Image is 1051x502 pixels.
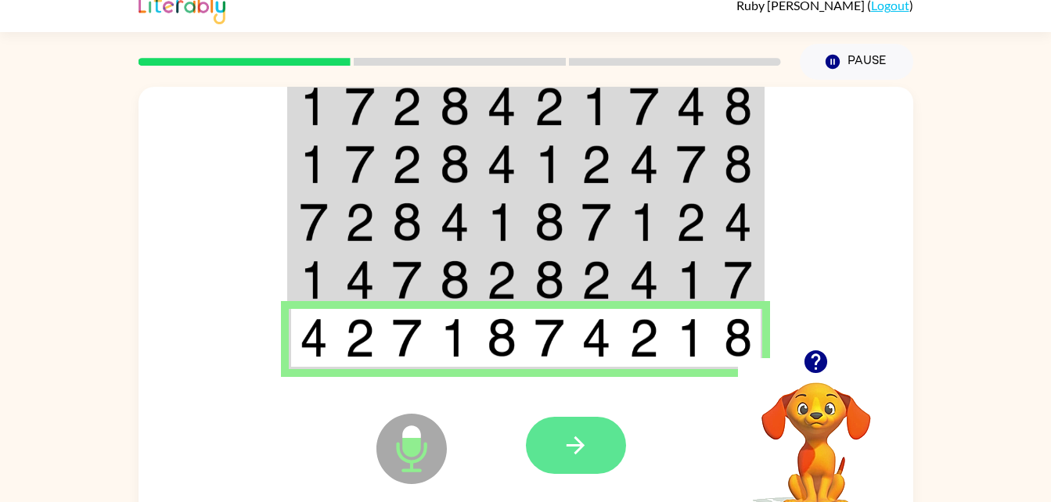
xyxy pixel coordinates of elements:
img: 8 [724,318,752,357]
img: 2 [345,203,375,242]
img: 4 [440,203,470,242]
img: 1 [300,260,328,299]
img: 2 [534,87,564,126]
img: 8 [440,145,470,184]
img: 1 [300,145,328,184]
img: 1 [300,87,328,126]
img: 7 [392,318,422,357]
img: 8 [487,318,517,357]
img: 8 [392,203,422,242]
img: 2 [581,145,611,184]
img: 4 [345,260,375,299]
img: 1 [676,260,706,299]
img: 2 [345,318,375,357]
img: 4 [487,145,517,184]
img: 1 [487,203,517,242]
img: 7 [534,318,564,357]
img: 4 [629,260,659,299]
img: 2 [392,87,422,126]
button: Pause [800,44,913,80]
img: 7 [345,145,375,184]
img: 2 [581,260,611,299]
img: 1 [440,318,470,357]
img: 4 [629,145,659,184]
img: 8 [534,203,564,242]
img: 2 [629,318,659,357]
img: 8 [724,145,752,184]
img: 2 [487,260,517,299]
img: 1 [534,145,564,184]
img: 7 [724,260,752,299]
img: 7 [345,87,375,126]
img: 4 [724,203,752,242]
img: 8 [440,260,470,299]
img: 7 [581,203,611,242]
img: 4 [300,318,328,357]
img: 8 [724,87,752,126]
img: 4 [581,318,611,357]
img: 7 [300,203,328,242]
img: 7 [629,87,659,126]
img: 4 [487,87,517,126]
img: 1 [581,87,611,126]
img: 8 [534,260,564,299]
img: 4 [676,87,706,126]
img: 2 [392,145,422,184]
img: 7 [392,260,422,299]
img: 8 [440,87,470,126]
img: 1 [629,203,659,242]
img: 7 [676,145,706,184]
img: 1 [676,318,706,357]
img: 2 [676,203,706,242]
